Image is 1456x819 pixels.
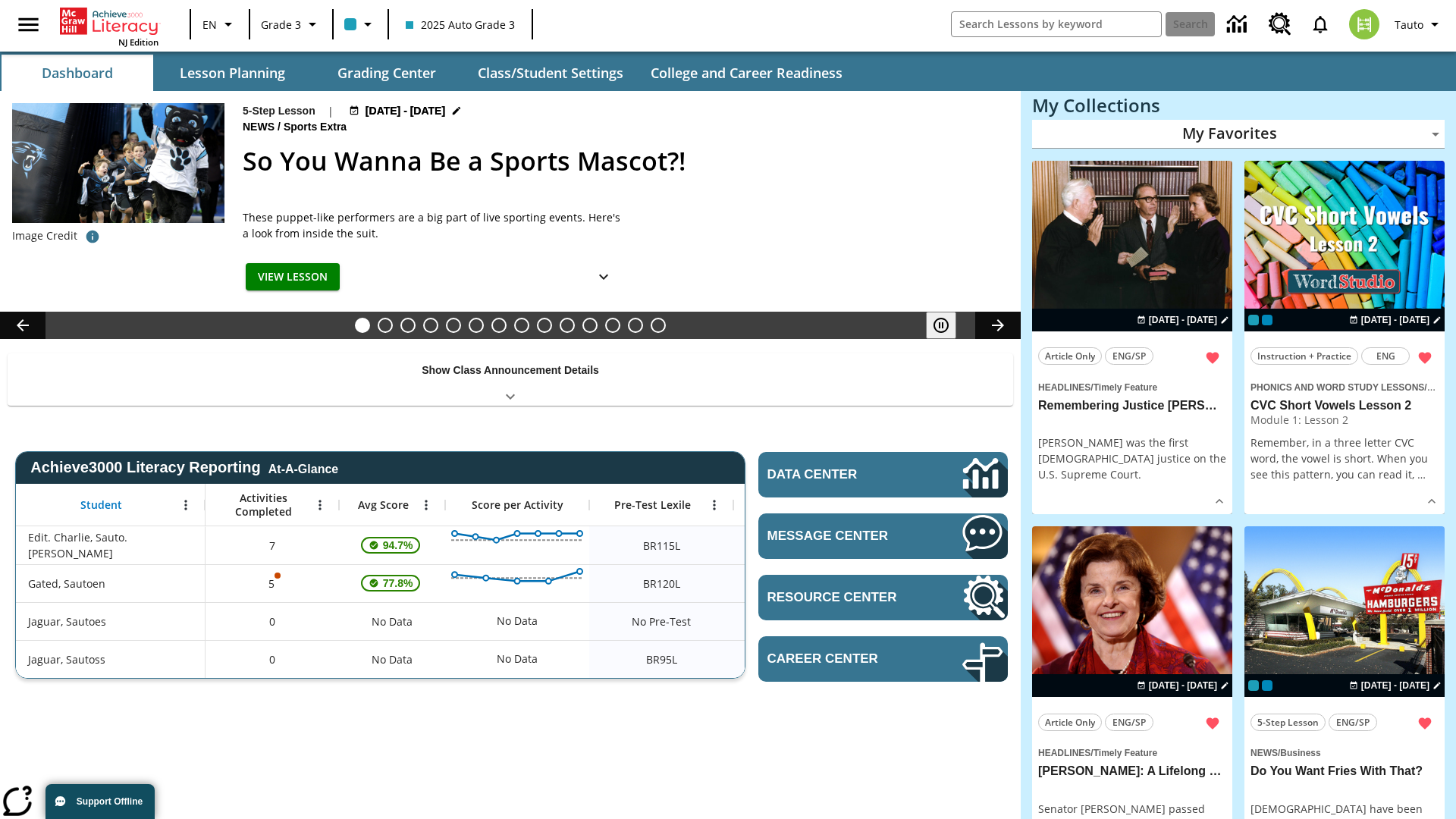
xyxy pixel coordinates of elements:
div: 5, One or more Activity scores may be invalid., Gated, Sautoen [206,564,339,602]
a: Resource Center, Will open in new tab [758,575,1008,620]
div: My Favorites [1032,120,1445,149]
span: Career Center [767,651,917,667]
span: Article Only [1045,348,1095,364]
button: Aug 24 - Aug 24 Choose Dates [1134,313,1232,327]
button: Slide 9 Dianne Feinstein: A Lifelong Leader [537,318,552,333]
span: [DATE] - [DATE] [1361,313,1429,327]
span: 77.8% [377,570,419,597]
span: No Pre-Test, Jaguar, Sautoes [632,613,691,629]
span: Topic: Headlines/Timely Feature [1038,378,1226,395]
button: Instruction + Practice [1250,347,1358,365]
span: Phonics and Word Study Lessons [1250,382,1424,393]
button: Slide 2 Taking Movies to the X-Dimension [378,318,393,333]
div: lesson details [1244,161,1445,515]
span: / [1090,382,1093,393]
span: News [1250,748,1278,758]
button: Article Only [1038,714,1102,731]
span: Avg Score [358,498,409,512]
button: Lesson Planning [156,55,308,91]
span: Achieve3000 Literacy Reporting [30,459,338,476]
div: Current Class [1248,315,1259,325]
div: No Data, Jaguar, Sautoes [489,606,545,636]
button: Class/Student Settings [466,55,635,91]
button: Slide 11 Remembering Justice O'Connor [582,318,598,333]
h3: Remembering Justice O'Connor [1038,398,1226,414]
h3: CVC Short Vowels Lesson 2 [1250,398,1439,414]
button: Grade: Grade 3, Select a grade [255,11,328,38]
button: ENG/SP [1105,714,1153,731]
span: 94.7% [377,532,419,559]
button: Profile/Settings [1389,11,1450,38]
div: No Data, Edit. Charlie, Sauto. Charlie [733,526,877,564]
span: Timely Feature [1094,748,1157,758]
span: Timely Feature [1094,382,1157,393]
a: Notifications [1301,5,1340,44]
span: 7 [269,538,275,554]
span: Message Center [767,529,917,544]
a: Home [60,6,158,36]
span: Current Class [1248,680,1259,691]
button: Slide 5 Born to Dirt Bike [446,318,461,333]
span: Topic: News/Business [1250,744,1439,761]
span: / [278,121,281,133]
button: 5-Step Lesson [1250,714,1326,731]
a: Career Center [758,636,1008,682]
button: Aug 24 - Aug 24 Choose Dates [1346,313,1445,327]
span: [DATE] - [DATE] [1361,679,1429,692]
div: Beginning reader 120 Lexile, ER, Based on the Lexile Reading measure, student is an Emerging Read... [733,564,877,602]
div: 7, Edit. Charlie, Sauto. Charlie [206,526,339,564]
div: , 77.8%, This student's Average First Try Score 77.8% is above 75%, Gated, Sautoen [339,564,445,602]
button: Show Details [1208,490,1231,513]
button: Aug 24 - Aug 24 Choose Dates [1346,679,1445,692]
div: , 94.7%, This student's Average First Try Score 94.7% is above 75%, Edit. Charlie, Sauto. Charlie [339,526,445,564]
div: No Data, Jaguar, Sautoes [733,602,877,640]
button: Show Details [1420,490,1443,513]
div: At-A-Glance [268,460,338,476]
h3: Dianne Feinstein: A Lifelong Leader [1038,764,1226,780]
span: No Data [364,644,420,675]
div: These puppet-like performers are a big part of live sporting events. Here's a look from inside th... [243,209,622,241]
button: Slide 7 A Lord, A Lion, and a Pickle [491,318,507,333]
span: Jaguar, Sautoes [28,613,106,629]
span: OL 2025 Auto Grade 4 [1262,680,1272,691]
span: Jaguar, Sautoss [28,651,105,667]
p: 5 [267,576,278,591]
button: Slide 8 CVC Short Vowels Lesson 2 [514,318,529,333]
span: Edit. Charlie, Sauto. [PERSON_NAME] [28,529,197,561]
button: Aug 24 - Aug 24 Choose Dates [346,103,466,119]
span: Topic: Phonics and Word Study Lessons/CVC Short Vowels [1250,378,1439,395]
div: No Data, Jaguar, Sautoes [339,602,445,640]
span: Score per Activity [472,498,563,512]
button: Slide 1 So You Wanna Be a Sports Mascot?! [355,318,370,333]
div: No Data, Jaguar, Sautoss [489,644,545,674]
button: Slide 12 Cars of the Future? [605,318,620,333]
span: Tauto [1395,17,1423,33]
span: ENG/SP [1112,348,1146,364]
button: Remove from Favorites [1411,710,1439,737]
span: Beginning reader 95 Lexile, Jaguar, Sautoss [646,651,677,667]
span: Article Only [1045,714,1095,730]
span: ENG/SP [1336,714,1370,730]
span: NJ Edition [118,36,158,48]
span: ENG [1376,348,1395,364]
button: Grading Center [311,55,463,91]
button: Pause [926,312,956,339]
button: Remove from Favorites [1411,344,1439,372]
span: 0 [269,613,275,629]
span: Instruction + Practice [1257,348,1351,364]
span: OL 2025 Auto Grade 4 [1262,315,1272,325]
img: avatar image [1349,9,1379,39]
button: Photo credit: AP Photo/Bob Leverone [77,223,108,250]
button: Open Menu [174,494,197,516]
span: Resource Center [767,590,917,605]
h3: My Collections [1032,95,1445,116]
p: Image Credit [12,228,77,243]
p: Remember, in a three letter CVC word, the vowel is short. When you see this pattern, you can read... [1250,435,1439,482]
span: EN [202,17,217,33]
button: Lesson carousel, Next [975,312,1021,339]
a: Message Center [758,513,1008,559]
span: Gated, Sautoen [28,576,105,591]
span: News [243,119,278,136]
span: [DATE] - [DATE] [1149,313,1217,327]
span: Beginning reader 120 Lexile, Gated, Sautoen [643,576,680,591]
